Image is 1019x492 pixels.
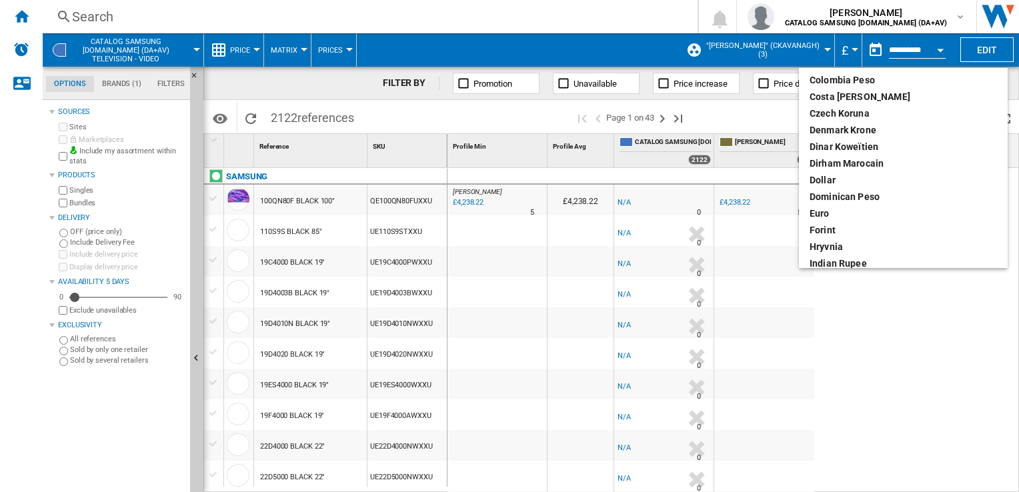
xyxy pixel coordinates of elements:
[810,107,997,120] div: Czech Koruna
[810,223,997,237] div: Forint
[810,157,997,170] div: dirham marocain
[810,123,997,137] div: Denmark Krone
[810,240,997,253] div: Hryvnia
[810,207,997,220] div: euro
[810,73,997,87] div: Colombia Peso
[810,257,997,270] div: Indian rupee
[810,90,997,103] div: Costa [PERSON_NAME]
[810,173,997,187] div: dollar
[810,140,997,153] div: dinar koweïtien
[810,190,997,203] div: Dominican peso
